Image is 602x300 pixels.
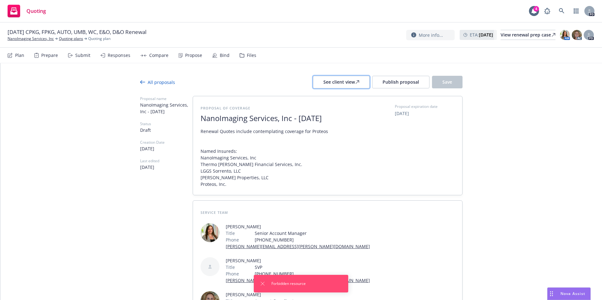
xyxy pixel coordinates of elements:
[88,36,111,42] span: Quoting plan
[149,53,168,58] div: Compare
[406,30,455,40] button: More info...
[140,127,193,133] span: Draft
[226,264,235,270] span: Title
[220,53,230,58] div: Bind
[419,32,443,38] span: More info...
[432,76,463,88] button: Save
[201,210,228,215] span: Service Team
[255,264,370,270] span: SVP
[5,2,48,20] a: Quoting
[140,158,193,164] span: Last edited
[226,236,239,243] span: Phone
[140,164,193,170] span: [DATE]
[442,79,452,85] span: Save
[8,36,54,42] a: NanoImaging Services, Inc
[255,236,370,243] span: [PHONE_NUMBER]
[140,121,193,127] span: Status
[201,223,219,242] img: employee photo
[533,6,539,12] div: 4
[226,277,370,283] a: [PERSON_NAME][EMAIL_ADDRESS][PERSON_NAME][DOMAIN_NAME]
[555,5,568,17] a: Search
[313,76,370,88] button: See client view
[201,106,250,110] span: Proposal of coverage
[226,291,370,298] span: [PERSON_NAME]
[26,8,46,14] span: Quoting
[201,128,328,187] span: Renewal Quotes include contemplating coverage for Proteos Named Insureds: NanoImaging Services, I...
[541,5,554,17] a: Report a Bug
[470,31,493,38] span: ETA :
[259,280,266,287] button: Dismiss notification
[41,53,58,58] div: Prepare
[271,281,306,286] span: Forbidden resource
[8,28,146,36] span: [DATE] CPKG, FPKG, AUTO, UMB, WC, E&O, D&O Renewal
[501,30,555,40] a: View renewal prep case
[395,110,409,117] button: [DATE]
[59,36,83,42] a: Quoting plans
[323,76,359,88] div: See client view
[140,140,193,145] span: Creation Date
[372,76,429,88] button: Publish proposal
[383,79,419,85] span: Publish proposal
[547,287,591,300] button: Nova Assist
[140,79,175,86] div: All proposals
[226,230,235,236] span: Title
[572,30,582,40] img: photo
[255,230,370,236] span: Senior Account Manager
[201,114,355,123] span: NanoImaging Services, Inc - [DATE]
[226,257,370,264] span: [PERSON_NAME]
[548,288,555,300] div: Drag to move
[570,5,582,17] a: Switch app
[75,53,90,58] div: Submit
[247,53,256,58] div: Files
[15,53,24,58] div: Plan
[140,145,193,152] span: [DATE]
[185,53,202,58] div: Propose
[226,270,239,277] span: Phone
[479,32,493,38] strong: [DATE]
[226,243,370,249] a: [PERSON_NAME][EMAIL_ADDRESS][PERSON_NAME][DOMAIN_NAME]
[226,223,370,230] span: [PERSON_NAME]
[560,291,585,296] span: Nova Assist
[140,96,193,102] span: Proposal name
[395,104,438,109] span: Proposal expiration date
[255,270,370,277] span: [PHONE_NUMBER]
[140,102,193,115] span: NanoImaging Services, Inc - [DATE]
[108,53,130,58] div: Responses
[560,30,570,40] img: photo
